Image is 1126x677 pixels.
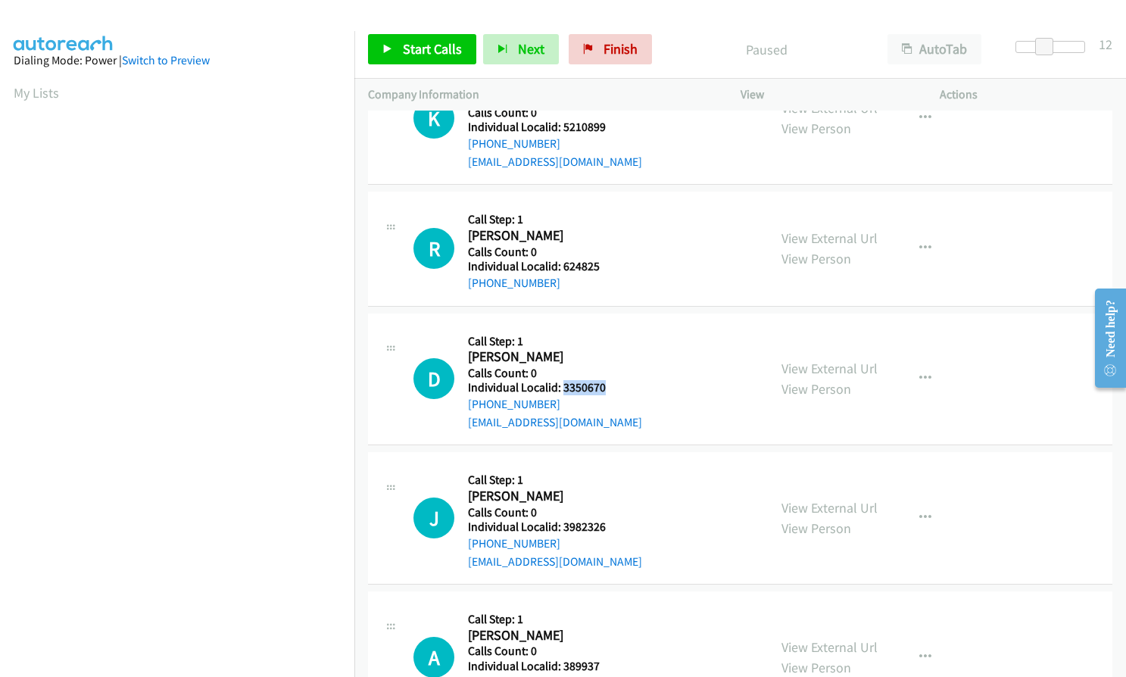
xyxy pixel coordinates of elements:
h5: Individual Localid: 389937 [468,659,642,674]
h5: Call Step: 1 [468,473,642,488]
h5: Calls Count: 0 [468,505,642,520]
h5: Call Step: 1 [468,212,622,227]
button: Next [483,34,559,64]
h1: J [413,498,454,538]
a: View Person [781,380,851,398]
iframe: Resource Center [1082,278,1126,398]
a: My Lists [14,84,59,101]
a: View Person [781,250,851,267]
span: Finish [604,40,638,58]
h5: Calls Count: 0 [468,105,642,120]
a: View External Url [781,638,878,656]
div: Dialing Mode: Power | [14,51,341,70]
a: [PHONE_NUMBER] [468,276,560,290]
p: Actions [940,86,1112,104]
h2: [PERSON_NAME] [468,348,622,366]
h5: Call Step: 1 [468,334,642,349]
div: The call is yet to be attempted [413,358,454,399]
h5: Calls Count: 0 [468,245,622,260]
h5: Individual Localid: 5210899 [468,120,642,135]
h1: D [413,358,454,399]
h2: [PERSON_NAME] [468,627,622,644]
div: The call is yet to be attempted [413,228,454,269]
h1: K [413,98,454,139]
button: AutoTab [887,34,981,64]
a: View Person [781,120,851,137]
a: View Person [781,659,851,676]
span: Start Calls [403,40,462,58]
h5: Individual Localid: 624825 [468,259,622,274]
h2: [PERSON_NAME] [468,227,622,245]
a: Finish [569,34,652,64]
a: View External Url [781,360,878,377]
a: View External Url [781,229,878,247]
p: Company Information [368,86,713,104]
h2: [PERSON_NAME] [468,488,622,505]
h5: Calls Count: 0 [468,644,642,659]
a: Switch to Preview [122,53,210,67]
span: Next [518,40,544,58]
a: [PHONE_NUMBER] [468,397,560,411]
h5: Call Step: 1 [468,612,642,627]
h1: R [413,228,454,269]
div: The call is yet to be attempted [413,498,454,538]
div: 12 [1099,34,1112,55]
a: [PHONE_NUMBER] [468,136,560,151]
a: Start Calls [368,34,476,64]
a: [EMAIL_ADDRESS][DOMAIN_NAME] [468,554,642,569]
h5: Calls Count: 0 [468,366,642,381]
p: Paused [672,39,860,60]
a: View Person [781,519,851,537]
a: [EMAIL_ADDRESS][DOMAIN_NAME] [468,415,642,429]
p: View [741,86,913,104]
h5: Individual Localid: 3350670 [468,380,642,395]
a: View External Url [781,499,878,516]
h5: Individual Localid: 3982326 [468,519,642,535]
a: [PHONE_NUMBER] [468,536,560,551]
a: [EMAIL_ADDRESS][DOMAIN_NAME] [468,154,642,169]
